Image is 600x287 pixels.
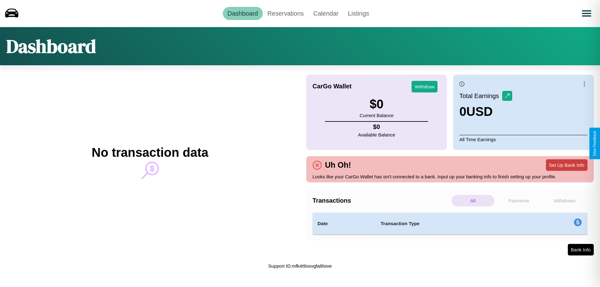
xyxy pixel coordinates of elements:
button: Set Up Bank Info [546,159,587,171]
h4: Transactions [312,197,450,204]
p: Looks like your CarGo Wallet has isn't connected to a bank. Input up your banking info to finish ... [312,172,587,181]
button: Withdraw [412,81,437,92]
div: Give Feedback [592,131,597,156]
table: simple table [312,213,587,235]
p: Payments [497,195,540,206]
a: Reservations [263,7,309,20]
p: Current Balance [360,111,393,120]
h4: $ 0 [358,123,395,131]
a: Calendar [308,7,343,20]
h4: Transaction Type [381,220,522,227]
p: Total Earnings [459,90,502,101]
h3: $ 0 [360,97,393,111]
h4: Uh Oh! [322,161,354,170]
button: Open menu [578,5,595,22]
h4: CarGo Wallet [312,83,352,90]
p: Support ID: mfk4t9osvgfa8lsive [268,262,332,270]
h4: Date [317,220,371,227]
h2: No transaction data [92,146,208,160]
a: Dashboard [223,7,263,20]
button: Bank Info [568,244,594,255]
p: All Time Earnings [459,135,587,144]
h3: 0 USD [459,105,512,119]
p: All [452,195,494,206]
p: Available Balance [358,131,395,139]
p: Withdraws [543,195,586,206]
h1: Dashboard [6,33,96,59]
a: Listings [343,7,374,20]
